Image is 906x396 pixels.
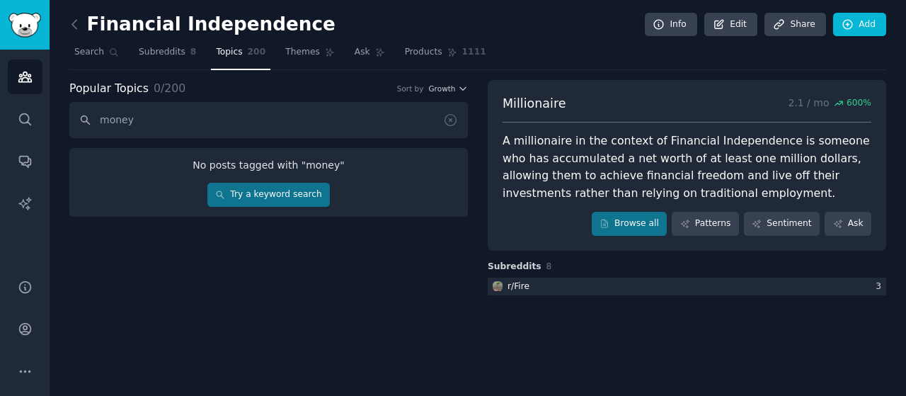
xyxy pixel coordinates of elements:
[503,95,566,113] span: Millionaire
[546,261,552,271] span: 8
[428,84,455,94] span: Growth
[876,281,886,293] div: 3
[216,46,242,59] span: Topics
[69,102,468,138] input: Search topics
[190,46,197,59] span: 8
[764,13,825,37] a: Share
[69,41,124,70] a: Search
[493,281,503,291] img: Fire
[74,46,104,59] span: Search
[211,41,270,70] a: Topics200
[672,212,738,236] a: Patterns
[69,13,336,36] h2: Financial Independence
[488,261,541,273] span: Subreddits
[69,80,149,98] span: Popular Topics
[154,81,185,95] span: 0 / 200
[744,212,820,236] a: Sentiment
[139,46,185,59] span: Subreddits
[788,95,871,113] p: 2.1 / mo
[134,41,201,70] a: Subreddits8
[847,97,871,110] span: 600 %
[508,281,529,293] div: r/ Fire
[8,13,41,38] img: GummySearch logo
[397,84,424,94] div: Sort by
[248,46,266,59] span: 200
[428,84,468,94] button: Growth
[400,41,491,70] a: Products1111
[462,46,486,59] span: 1111
[645,13,697,37] a: Info
[207,183,330,207] a: Try a keyword search
[825,212,871,236] a: Ask
[79,158,458,173] div: No posts tagged with " money "
[833,13,886,37] a: Add
[405,46,442,59] span: Products
[285,46,320,59] span: Themes
[355,46,370,59] span: Ask
[488,278,886,295] a: Firer/Fire3
[704,13,757,37] a: Edit
[592,212,667,236] a: Browse all
[280,41,340,70] a: Themes
[350,41,390,70] a: Ask
[503,132,871,202] div: A millionaire in the context of Financial Independence is someone who has accumulated a net worth...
